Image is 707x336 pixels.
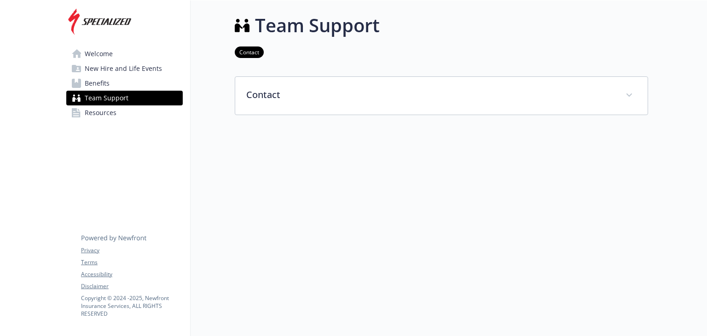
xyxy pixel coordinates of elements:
[66,105,183,120] a: Resources
[66,46,183,61] a: Welcome
[235,47,264,56] a: Contact
[66,91,183,105] a: Team Support
[235,77,648,115] div: Contact
[255,12,380,39] h1: Team Support
[81,270,182,278] a: Accessibility
[85,61,162,76] span: New Hire and Life Events
[66,76,183,91] a: Benefits
[81,246,182,255] a: Privacy
[66,61,183,76] a: New Hire and Life Events
[81,282,182,290] a: Disclaimer
[81,294,182,318] p: Copyright © 2024 - 2025 , Newfront Insurance Services, ALL RIGHTS RESERVED
[85,105,116,120] span: Resources
[81,258,182,266] a: Terms
[85,91,128,105] span: Team Support
[85,46,113,61] span: Welcome
[246,88,614,102] p: Contact
[85,76,110,91] span: Benefits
